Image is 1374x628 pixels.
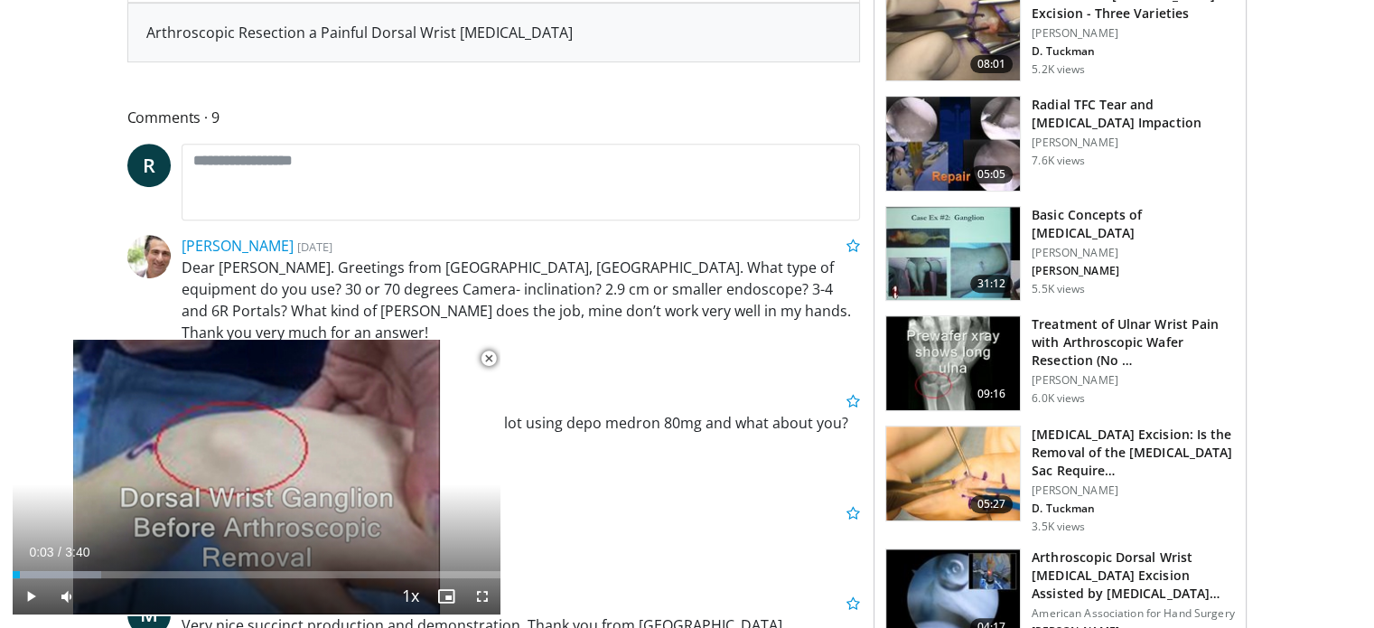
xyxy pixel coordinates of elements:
button: Fullscreen [464,578,500,614]
div: Arthroscopic Resection a Painful Dorsal Wrist [MEDICAL_DATA] [146,22,842,43]
p: [PERSON_NAME] [1032,483,1235,498]
button: Enable picture-in-picture mode [428,578,464,614]
img: 9354_3.png.150x105_q85_crop-smart_upscale.jpg [886,316,1020,410]
h3: [MEDICAL_DATA] Excision: Is the Removal of the [MEDICAL_DATA] Sac Require… [1032,426,1235,480]
p: 3.5K views [1032,520,1085,534]
p: D. Tuckman [1032,501,1235,516]
p: [PERSON_NAME] [1032,136,1235,150]
p: [PERSON_NAME] [1032,246,1235,260]
p: [PERSON_NAME] [1032,264,1235,278]
img: b7c0ed47-2112-40d6-bf60-9a0c11b62083.150x105_q85_crop-smart_upscale.jpg [886,97,1020,191]
p: [PERSON_NAME] [1032,373,1235,388]
span: Comments 9 [127,106,861,129]
h3: Radial TFC Tear and [MEDICAL_DATA] Impaction [1032,96,1235,132]
div: Progress Bar [13,571,500,578]
p: very good [182,524,861,546]
span: 05:05 [970,165,1014,183]
video-js: Video Player [13,340,500,615]
small: [DATE] [297,239,332,255]
h3: Basic Concepts of [MEDICAL_DATA] [1032,206,1235,242]
a: 05:05 Radial TFC Tear and [MEDICAL_DATA] Impaction [PERSON_NAME] 7.6K views [885,96,1235,192]
p: D. Tuckman [1032,44,1235,59]
span: 05:27 [970,495,1014,513]
p: Dear [PERSON_NAME]. Greetings from [GEOGRAPHIC_DATA], [GEOGRAPHIC_DATA]. What type of equipment d... [182,257,861,343]
a: 09:16 Treatment of Ulnar Wrist Pain with Arthroscopic Wafer Resection (No … [PERSON_NAME] 6.0K views [885,315,1235,411]
button: Play [13,578,49,614]
h3: Treatment of Ulnar Wrist Pain with Arthroscopic Wafer Resection (No … [1032,315,1235,370]
a: [PERSON_NAME] [182,236,294,256]
img: fca016a0-5798-444f-960e-01c0017974b3.150x105_q85_crop-smart_upscale.jpg [886,207,1020,301]
p: American Association for Hand Surgery [1032,606,1235,621]
span: 3:40 [65,545,89,559]
p: 5.5K views [1032,282,1085,296]
button: Close [471,340,507,378]
img: 1ab055ed-7f5e-470e-935b-1331aceec4c7.150x105_q85_crop-smart_upscale.jpg [886,426,1020,520]
button: Playback Rate [392,578,428,614]
img: Avatar [127,235,171,278]
button: Mute [49,578,85,614]
p: 5.2K views [1032,62,1085,77]
a: R [127,144,171,187]
a: 31:12 Basic Concepts of [MEDICAL_DATA] [PERSON_NAME] [PERSON_NAME] 5.5K views [885,206,1235,302]
h3: Arthroscopic Dorsal Wrist [MEDICAL_DATA] Excision Assisted by [MEDICAL_DATA] Injecti… [1032,548,1235,603]
span: 08:01 [970,55,1014,73]
span: 09:16 [970,385,1014,403]
p: Nice video and great presentation and I did it a lot using depo medron 80mg and what about you? F... [182,412,861,455]
p: 7.6K views [1032,154,1085,168]
span: / [58,545,61,559]
span: 0:03 [29,545,53,559]
a: 05:27 [MEDICAL_DATA] Excision: Is the Removal of the [MEDICAL_DATA] Sac Require… [PERSON_NAME] D.... [885,426,1235,534]
span: 31:12 [970,275,1014,293]
p: 6.0K views [1032,391,1085,406]
p: [PERSON_NAME] [1032,26,1235,41]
